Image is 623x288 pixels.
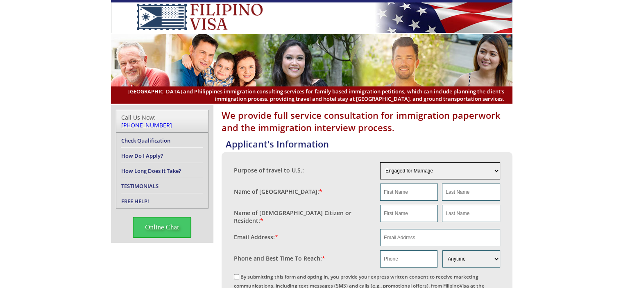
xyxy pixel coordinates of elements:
a: TESTIMONIALS [121,182,159,190]
label: Phone and Best Time To Reach: [234,254,325,262]
input: First Name [380,205,438,222]
input: Last Name [442,184,500,201]
select: Phone and Best Reach Time are required. [442,250,500,268]
label: Name of [GEOGRAPHIC_DATA]: [234,188,322,195]
div: Call Us Now: [121,113,203,129]
label: Purpose of travel to U.S.: [234,166,304,174]
h4: Applicant's Information [226,138,512,150]
a: FREE HELP! [121,197,149,205]
input: Last Name [442,205,500,222]
a: [PHONE_NUMBER] [121,121,172,129]
label: Email Address: [234,233,278,241]
span: Online Chat [133,217,191,238]
input: By submitting this form and opting in, you provide your express written consent to receive market... [234,274,239,279]
h1: We provide full service consultation for immigration paperwork and the immigration interview proc... [222,109,512,134]
a: Check Qualification [121,137,170,144]
label: Name of [DEMOGRAPHIC_DATA] Citizen or Resident: [234,209,372,225]
a: How Long Does it Take? [121,167,181,175]
span: [GEOGRAPHIC_DATA] and Philippines immigration consulting services for family based immigration pe... [119,88,504,102]
input: Email Address [380,229,500,246]
a: How Do I Apply? [121,152,163,159]
input: First Name [380,184,438,201]
input: Phone [380,250,437,268]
